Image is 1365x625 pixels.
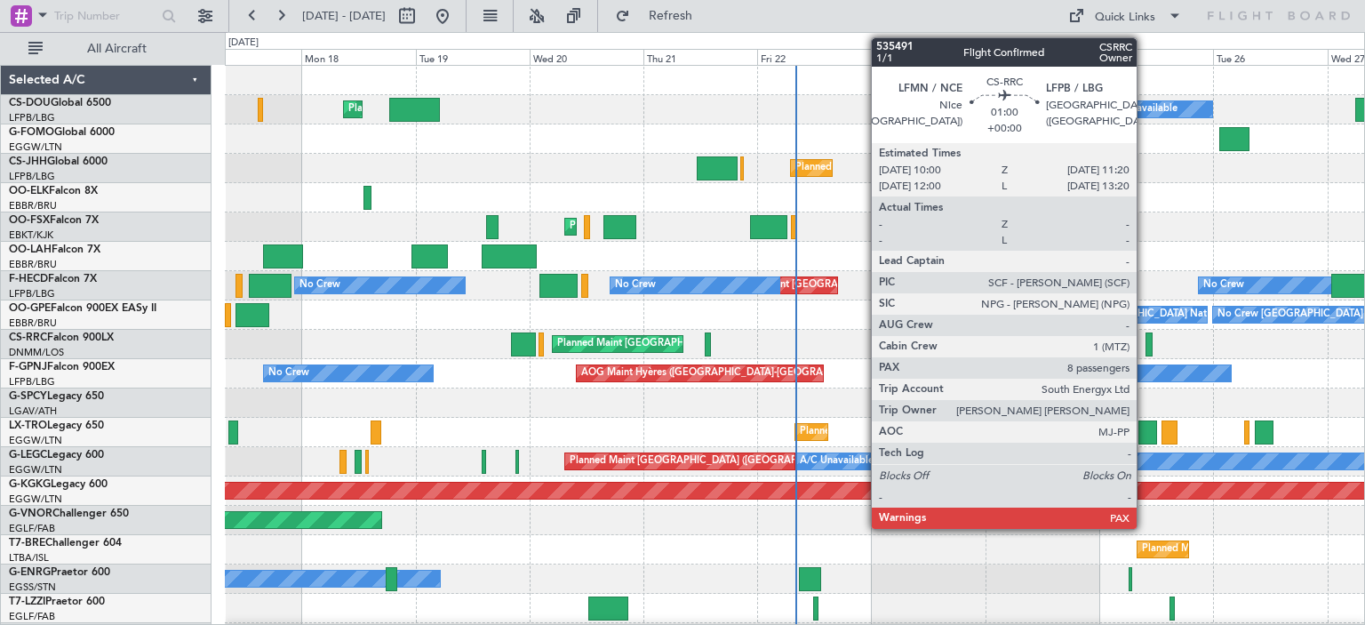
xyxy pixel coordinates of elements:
a: LFPB/LBG [9,111,55,124]
div: No Crew [GEOGRAPHIC_DATA] ([GEOGRAPHIC_DATA] National) [934,301,1232,328]
div: Planned Maint [GEOGRAPHIC_DATA] ([GEOGRAPHIC_DATA]) [348,96,628,123]
div: A/C Unavailable [1104,96,1177,123]
div: Mon 18 [301,49,415,65]
a: G-VNORChallenger 650 [9,509,129,519]
button: Quick Links [1059,2,1191,30]
div: Sun 17 [188,49,301,65]
a: CS-DOUGlobal 6500 [9,98,111,108]
span: G-LEGC [9,450,47,461]
div: [DATE] [228,36,259,51]
span: OO-FSX [9,215,50,226]
div: No Crew [615,272,656,299]
span: All Aircraft [46,43,188,55]
a: OO-GPEFalcon 900EX EASy II [9,303,156,314]
a: G-LEGCLegacy 600 [9,450,104,461]
span: G-KGKG [9,479,51,490]
span: F-GPNJ [9,362,47,373]
a: CS-JHHGlobal 6000 [9,156,108,167]
div: Planned Maint [GEOGRAPHIC_DATA] ([GEOGRAPHIC_DATA]) [795,155,1075,181]
span: T7-BRE [9,538,45,549]
a: LGAV/ATH [9,405,57,418]
button: Refresh [607,2,714,30]
span: G-VNOR [9,509,52,519]
a: OO-FSXFalcon 7X [9,215,99,226]
a: OO-LAHFalcon 7X [9,244,100,255]
a: LFPB/LBG [9,375,55,389]
span: Refresh [634,10,708,22]
div: Planned Maint [GEOGRAPHIC_DATA] ([GEOGRAPHIC_DATA]) [557,331,837,357]
a: EBKT/KJK [9,228,53,242]
a: G-FOMOGlobal 6000 [9,127,115,138]
a: LX-TROLegacy 650 [9,421,104,431]
span: CS-JHH [9,156,47,167]
span: LX-TRO [9,421,47,431]
span: OO-LAH [9,244,52,255]
a: EGGW/LTN [9,434,62,447]
span: G-ENRG [9,567,51,578]
span: CS-DOU [9,98,51,108]
div: Mon 25 [1099,49,1213,65]
span: G-FOMO [9,127,54,138]
a: EGLF/FAB [9,522,55,535]
a: G-SPCYLegacy 650 [9,391,104,402]
a: LFPB/LBG [9,170,55,183]
a: EBBR/BRU [9,199,57,212]
div: AOG Maint Hyères ([GEOGRAPHIC_DATA]-[GEOGRAPHIC_DATA]) [581,360,882,387]
div: A/C Unavailable [GEOGRAPHIC_DATA] ([GEOGRAPHIC_DATA]) [800,448,1089,475]
div: Sat 23 [872,49,986,65]
div: Tue 26 [1213,49,1327,65]
a: EBBR/BRU [9,317,57,330]
span: CS-RRC [9,333,47,343]
a: T7-BREChallenger 604 [9,538,122,549]
span: [DATE] - [DATE] [302,8,386,24]
div: Sun 24 [986,49,1099,65]
div: Wed 20 [530,49,643,65]
a: CS-RRCFalcon 900LX [9,333,114,343]
span: T7-LZZI [9,597,45,607]
div: Quick Links [1095,9,1155,27]
a: G-ENRGPraetor 600 [9,567,110,578]
a: EGSS/STN [9,581,56,594]
div: Fri 22 [757,49,871,65]
span: OO-ELK [9,186,49,196]
div: Thu 21 [643,49,757,65]
div: Planned Maint [GEOGRAPHIC_DATA] ([GEOGRAPHIC_DATA]) [800,419,1080,445]
div: Planned Maint [GEOGRAPHIC_DATA] ([GEOGRAPHIC_DATA]) [570,448,850,475]
a: LTBA/ISL [9,551,49,565]
div: No Crew [1203,272,1244,299]
button: All Aircraft [20,35,193,63]
div: Planned Maint Kortrijk-[GEOGRAPHIC_DATA] [570,213,777,240]
div: No Crew [1066,360,1106,387]
span: OO-GPE [9,303,51,314]
a: T7-LZZIPraetor 600 [9,597,105,607]
a: EGGW/LTN [9,493,62,506]
a: OO-ELKFalcon 8X [9,186,98,196]
a: EGGW/LTN [9,140,62,154]
a: EBBR/BRU [9,258,57,271]
a: F-HECDFalcon 7X [9,274,97,284]
a: EGLF/FAB [9,610,55,623]
a: LFPB/LBG [9,287,55,300]
a: G-KGKGLegacy 600 [9,479,108,490]
div: Tue 19 [416,49,530,65]
div: No Crew [268,360,309,387]
a: F-GPNJFalcon 900EX [9,362,115,373]
a: EGGW/LTN [9,463,62,477]
span: G-SPCY [9,391,47,402]
span: F-HECD [9,274,48,284]
input: Trip Number [54,3,156,29]
a: DNMM/LOS [9,346,64,359]
div: No Crew [299,272,340,299]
